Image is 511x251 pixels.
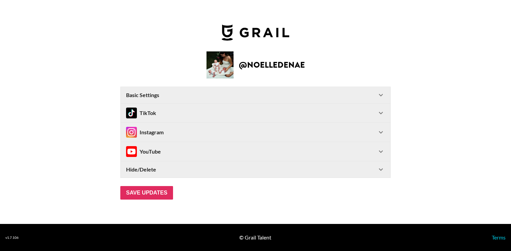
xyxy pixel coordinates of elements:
img: TikTok [126,108,137,118]
strong: Basic Settings [126,92,159,98]
div: TikTokTikTok [121,104,390,122]
div: TikTok [126,108,156,118]
img: Grail Talent Logo [222,24,289,41]
div: Basic Settings [121,87,390,103]
div: Instagram [126,127,164,138]
input: Save Updates [120,186,173,200]
h2: @ noelledenae [239,61,305,69]
img: Instagram [126,127,137,138]
div: © Grail Talent [239,234,271,241]
div: InstagramInstagram [121,123,390,142]
div: YouTube [126,146,161,157]
div: InstagramYouTube [121,142,390,161]
strong: Hide/Delete [126,166,156,173]
a: Terms [492,234,506,241]
div: Hide/Delete [121,161,390,178]
img: Creator [206,51,234,78]
div: v 1.7.106 [5,235,19,240]
img: Instagram [126,146,137,157]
